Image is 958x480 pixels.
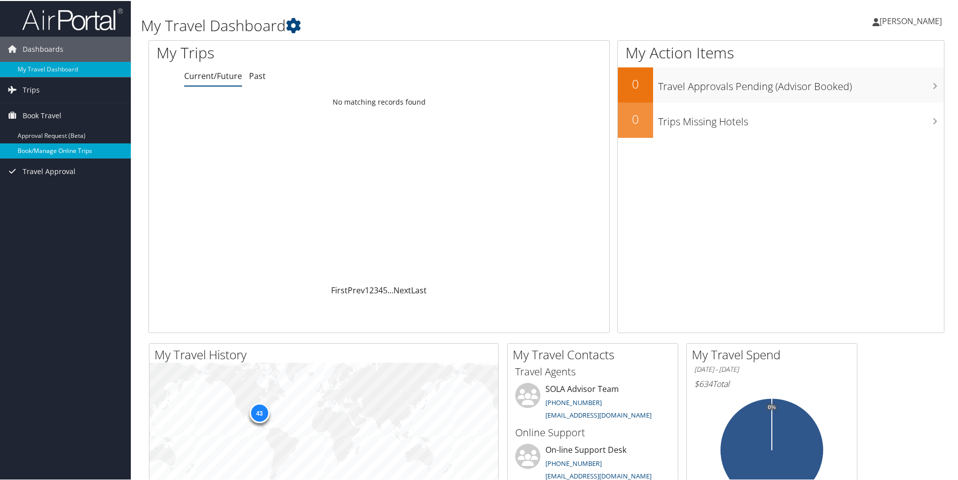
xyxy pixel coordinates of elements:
[374,284,378,295] a: 3
[513,345,678,362] h2: My Travel Contacts
[23,36,63,61] span: Dashboards
[365,284,369,295] a: 1
[694,377,849,388] h6: Total
[694,364,849,373] h6: [DATE] - [DATE]
[331,284,348,295] a: First
[23,76,40,102] span: Trips
[23,102,61,127] span: Book Travel
[369,284,374,295] a: 2
[618,110,653,127] h2: 0
[618,102,944,137] a: 0Trips Missing Hotels
[768,404,776,410] tspan: 0%
[545,470,652,479] a: [EMAIL_ADDRESS][DOMAIN_NAME]
[545,458,602,467] a: [PHONE_NUMBER]
[387,284,393,295] span: …
[658,109,944,128] h3: Trips Missing Hotels
[141,14,682,35] h1: My Travel Dashboard
[411,284,427,295] a: Last
[184,69,242,81] a: Current/Future
[378,284,383,295] a: 4
[348,284,365,295] a: Prev
[618,41,944,62] h1: My Action Items
[545,397,602,406] a: [PHONE_NUMBER]
[515,364,670,378] h3: Travel Agents
[156,41,410,62] h1: My Trips
[23,158,75,183] span: Travel Approval
[618,66,944,102] a: 0Travel Approvals Pending (Advisor Booked)
[154,345,498,362] h2: My Travel History
[249,69,266,81] a: Past
[872,5,952,35] a: [PERSON_NAME]
[545,410,652,419] a: [EMAIL_ADDRESS][DOMAIN_NAME]
[149,92,609,110] td: No matching records found
[618,74,653,92] h2: 0
[249,402,269,422] div: 43
[510,382,675,423] li: SOLA Advisor Team
[692,345,857,362] h2: My Travel Spend
[694,377,712,388] span: $634
[880,15,942,26] span: [PERSON_NAME]
[22,7,123,30] img: airportal-logo.png
[383,284,387,295] a: 5
[393,284,411,295] a: Next
[658,73,944,93] h3: Travel Approvals Pending (Advisor Booked)
[515,425,670,439] h3: Online Support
